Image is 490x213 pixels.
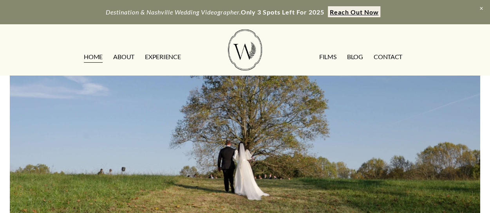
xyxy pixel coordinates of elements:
a: Reach Out Now [328,6,380,17]
img: Wild Fern Weddings [228,29,262,70]
a: ABOUT [113,51,134,63]
a: Blog [347,51,363,63]
a: HOME [84,51,103,63]
a: FILMS [319,51,336,63]
strong: Reach Out Now [330,8,378,16]
a: CONTACT [374,51,402,63]
a: EXPERIENCE [145,51,181,63]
